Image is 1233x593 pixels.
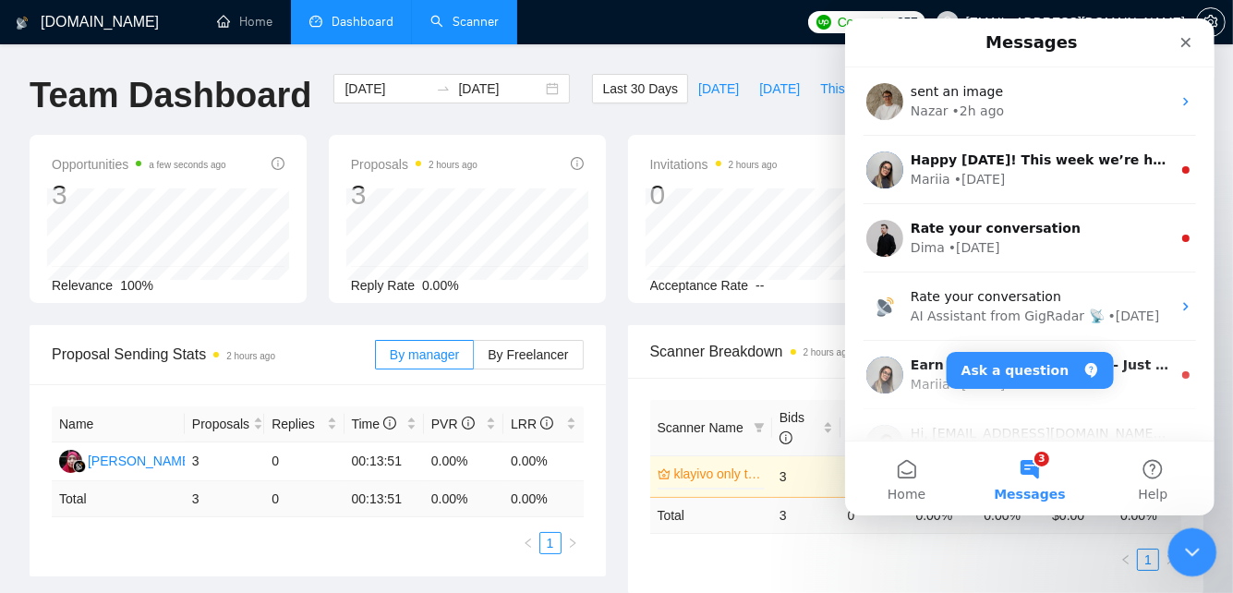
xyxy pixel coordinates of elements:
span: [DATE] [759,79,800,99]
a: 1 [540,533,561,553]
span: to [436,81,451,96]
input: Start date [345,79,429,99]
span: Dashboard [332,14,393,30]
td: 0.00% [503,442,583,481]
th: Proposals [185,406,264,442]
img: gigradar-bm.png [73,460,86,473]
time: a few seconds ago [149,160,225,170]
div: [PERSON_NAME] [88,451,194,471]
span: Invitations [650,153,778,175]
span: Relevance [52,278,113,293]
button: right [562,532,584,554]
a: D[PERSON_NAME] [59,453,194,467]
button: setting [1196,7,1226,37]
span: setting [1197,15,1225,30]
span: info-circle [540,417,553,430]
span: user [941,16,954,29]
span: right [1165,554,1176,565]
td: 00:13:51 [345,481,424,517]
td: 3 [772,455,840,497]
span: info-circle [780,431,792,444]
td: Total [52,481,185,517]
a: setting [1196,15,1226,30]
a: searchScanner [430,14,499,30]
li: Next Page [562,532,584,554]
span: Reply Rate [351,278,415,293]
div: 3 [351,177,477,212]
button: Ask a question [102,333,269,370]
button: left [517,532,539,554]
li: 1 [1137,549,1159,571]
span: 0.00% [422,278,459,293]
span: By Freelancer [488,347,568,362]
span: Home [42,469,80,482]
span: info-circle [272,157,284,170]
td: 0 [264,442,344,481]
button: Last 30 Days [592,74,688,103]
span: filter [750,414,768,442]
th: Name [52,406,185,442]
span: Connects: [838,12,893,32]
button: Help [247,423,369,497]
span: left [1120,554,1131,565]
span: info-circle [462,417,475,430]
td: 0.00 % [503,481,583,517]
input: End date [458,79,542,99]
span: Scanner Breakdown [650,340,1182,363]
img: logo [16,8,29,38]
td: 3 [185,481,264,517]
span: filter [754,422,765,433]
td: 00:13:51 [345,442,424,481]
td: 0 [840,497,909,533]
span: Bids [780,410,804,445]
time: 2 hours ago [429,160,477,170]
img: D [59,450,82,473]
th: Replies [264,406,344,442]
time: 2 hours ago [804,347,852,357]
span: [DATE] [698,79,739,99]
span: swap-right [436,81,451,96]
span: dashboard [309,15,322,28]
span: Proposal Sending Stats [52,343,375,366]
span: Help [293,469,322,482]
h1: Team Dashboard [30,74,311,117]
img: upwork-logo.png [816,15,831,30]
td: 3 [772,497,840,533]
li: Previous Page [1115,549,1137,571]
span: By manager [390,347,459,362]
time: 2 hours ago [226,351,275,361]
span: 257 [897,12,917,32]
span: Proposals [192,414,249,434]
span: -- [756,278,764,293]
iframe: Intercom live chat [1168,528,1217,577]
span: LRR [511,417,553,431]
span: Last 30 Days [602,79,678,99]
button: left [1115,549,1137,571]
span: Opportunities [52,153,226,175]
span: Hi, [EMAIL_ADDRESS][DOMAIN_NAME], Welcome to [DOMAIN_NAME]! Why don't you check out our tutorials... [66,407,966,422]
li: 1 [539,532,562,554]
button: This Week [810,74,891,103]
span: Replies [272,414,322,434]
span: PVR [431,417,475,431]
td: 0.00% [424,442,503,481]
span: crown [658,467,671,480]
td: 3 [185,442,264,481]
td: 0 [264,481,344,517]
span: 100% [120,278,153,293]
